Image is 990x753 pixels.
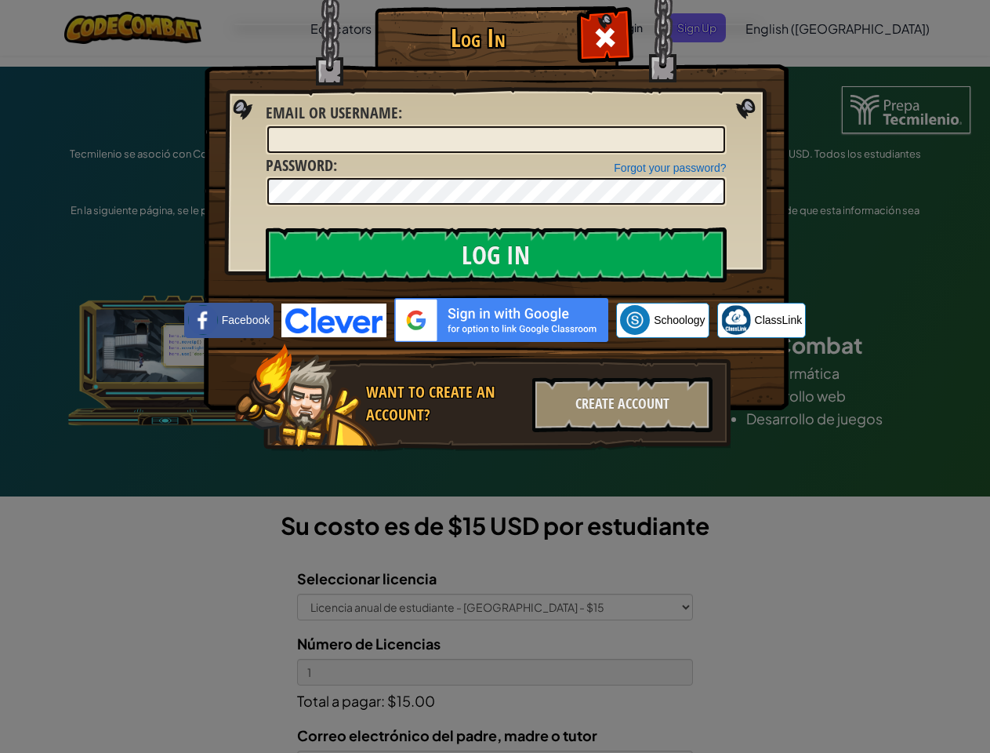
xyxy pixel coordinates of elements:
img: gplus_sso_button2.svg [394,298,608,342]
span: ClassLink [755,312,803,328]
span: Schoology [654,312,705,328]
label: : [266,102,402,125]
img: clever-logo-blue.png [281,304,386,337]
img: schoology.png [620,305,650,335]
span: Email or Username [266,102,398,123]
span: Password [266,155,333,176]
img: facebook_small.png [188,305,218,335]
label: : [266,155,337,177]
div: Want to create an account? [366,381,523,426]
img: classlink-logo-small.png [721,305,751,335]
span: Facebook [222,312,270,328]
h1: Log In [379,24,578,52]
a: Forgot your password? [614,162,726,174]
input: Log In [266,227,727,282]
div: Create Account [532,377,713,432]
